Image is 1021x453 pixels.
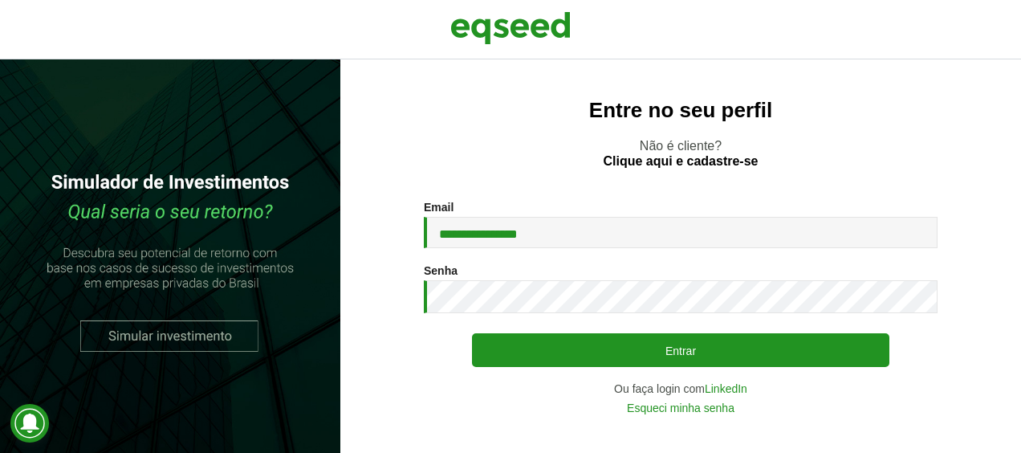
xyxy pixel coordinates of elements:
label: Senha [424,265,458,276]
a: Esqueci minha senha [627,402,734,414]
p: Não é cliente? [372,138,989,169]
button: Entrar [472,333,889,367]
a: LinkedIn [705,383,747,394]
img: EqSeed Logo [450,8,571,48]
h2: Entre no seu perfil [372,99,989,122]
a: Clique aqui e cadastre-se [604,155,759,168]
label: Email [424,202,454,213]
div: Ou faça login com [424,383,938,394]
